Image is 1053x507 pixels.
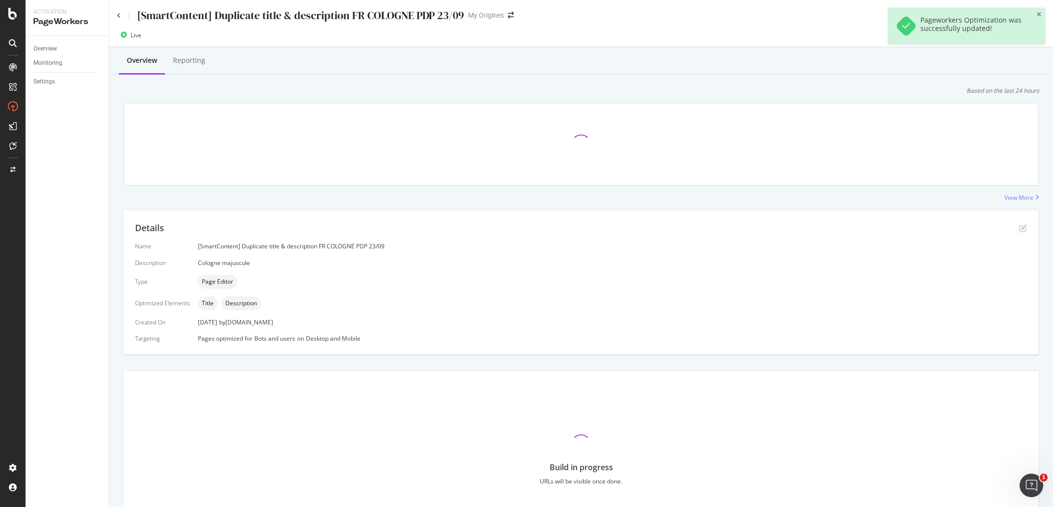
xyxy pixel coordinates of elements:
[967,86,1039,95] div: Based on the last 24 hours
[127,55,157,65] div: Overview
[135,259,190,267] div: Description
[198,259,1027,267] div: Cologne majuscule
[135,277,190,286] div: Type
[1004,193,1039,202] a: View More
[135,242,190,250] div: Name
[550,462,613,473] div: Build in progress
[135,222,164,235] div: Details
[135,299,190,307] div: Optimized Elements
[1019,224,1027,232] div: pen-to-square
[137,8,464,23] div: [SmartContent] Duplicate title & description FR COLOGNE PDP 23/09
[33,58,102,68] a: Monitoring
[198,318,1027,326] div: [DATE]
[198,242,1027,250] div: [SmartContent] Duplicate title & description FR COLOGNE PDP 23/09
[117,13,121,19] a: Click to go back
[202,300,214,306] span: Title
[202,279,233,285] span: Page Editor
[33,44,57,54] div: Overview
[468,10,504,20] div: My Origines
[198,334,1027,343] div: Pages optimized for on
[33,77,55,87] div: Settings
[1037,12,1041,18] div: close toast
[33,16,101,27] div: PageWorkers
[198,275,237,289] div: neutral label
[1004,193,1033,202] div: View More
[254,334,295,343] div: Bots and users
[33,58,62,68] div: Monitoring
[920,16,1027,36] div: Pageworkers Optimization was successfully updated!
[219,318,273,326] div: by [DOMAIN_NAME]
[33,44,102,54] a: Overview
[135,318,190,326] div: Created On
[131,31,141,39] div: Live
[1020,474,1043,497] iframe: Intercom live chat
[222,296,261,310] div: neutral label
[198,296,218,310] div: neutral label
[225,300,257,306] span: Description
[1040,474,1048,481] span: 1
[135,334,190,343] div: Targeting
[33,8,101,16] div: Activation
[540,477,622,485] div: URLs will be visible once done.
[173,55,205,65] div: Reporting
[306,334,360,343] div: Desktop and Mobile
[33,77,102,87] a: Settings
[508,12,514,19] div: arrow-right-arrow-left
